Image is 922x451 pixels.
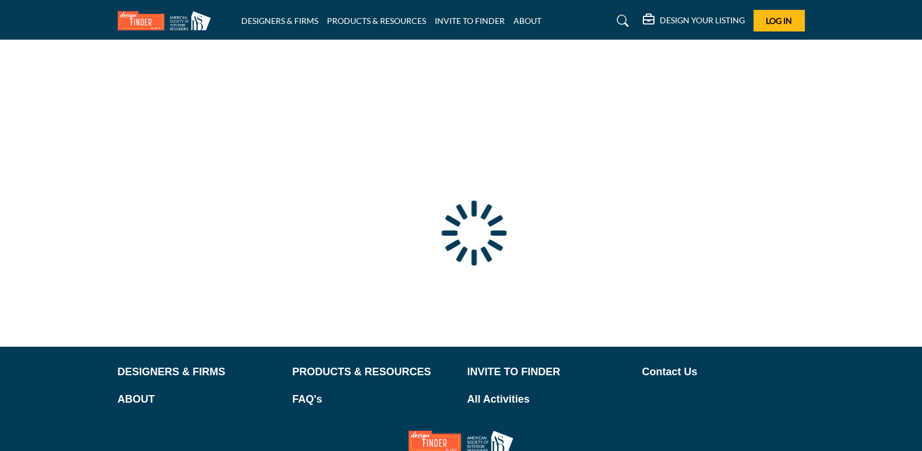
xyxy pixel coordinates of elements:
[643,14,745,28] div: DESIGN YOUR LISTING
[327,16,426,26] a: PRODUCTS & RESOURCES
[293,364,455,380] a: PRODUCTS & RESOURCES
[435,16,505,26] a: INVITE TO FINDER
[467,392,630,407] a: All Activities
[642,364,805,380] a: Contact Us
[467,364,630,380] a: INVITE TO FINDER
[606,12,636,30] a: Search
[241,16,318,26] a: DESIGNERS & FIRMS
[118,392,280,407] a: ABOUT
[766,16,792,26] span: Log In
[513,16,541,26] a: ABOUT
[660,15,745,26] h5: DESIGN YOUR LISTING
[118,11,217,30] img: Site Logo
[754,10,805,31] button: Log In
[293,392,455,407] a: FAQ's
[118,364,280,380] a: DESIGNERS & FIRMS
